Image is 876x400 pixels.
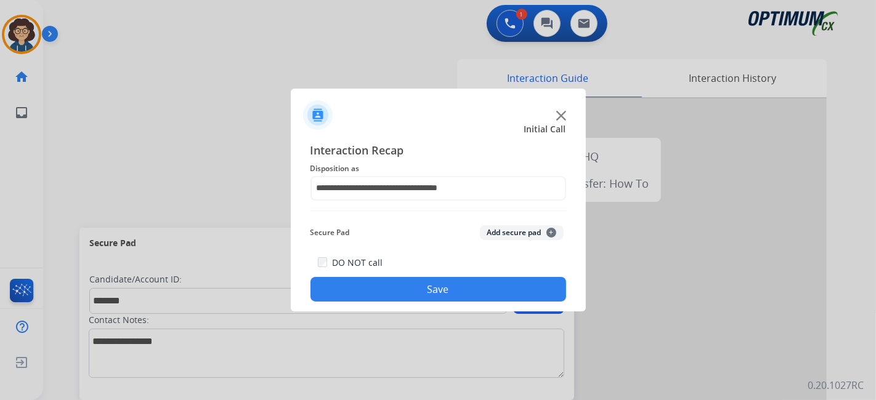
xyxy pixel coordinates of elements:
span: + [546,228,556,238]
span: Disposition as [310,161,566,176]
span: Interaction Recap [310,142,566,161]
span: Secure Pad [310,225,350,240]
img: contactIcon [303,100,333,130]
button: Add secure pad+ [480,225,564,240]
button: Save [310,277,566,302]
span: Initial Call [524,123,566,135]
p: 0.20.1027RC [808,378,864,393]
label: DO NOT call [332,257,383,269]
